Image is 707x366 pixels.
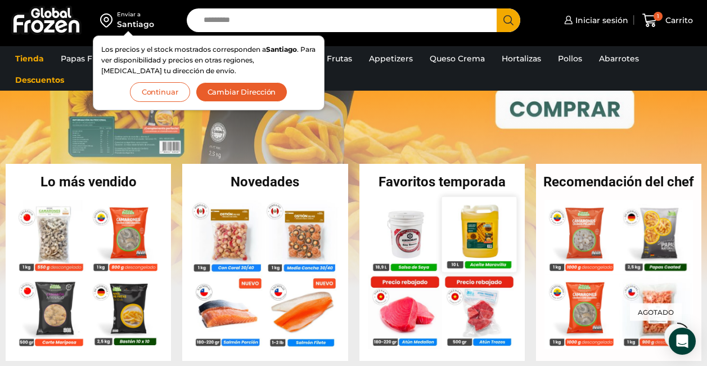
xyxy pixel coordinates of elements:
[669,328,696,355] div: Open Intercom Messenger
[55,48,115,69] a: Papas Fritas
[561,9,628,32] a: Iniciar sesión
[663,15,693,26] span: Carrito
[363,48,418,69] a: Appetizers
[359,175,525,189] h2: Favoritos temporada
[182,175,348,189] h2: Novedades
[497,8,520,32] button: Search button
[640,7,696,34] a: 1 Carrito
[496,48,547,69] a: Hortalizas
[10,69,70,91] a: Descuentos
[654,12,663,21] span: 1
[630,303,682,321] p: Agotado
[117,11,154,19] div: Enviar a
[6,175,171,189] h2: Lo más vendido
[196,82,288,102] button: Cambiar Dirección
[552,48,588,69] a: Pollos
[117,19,154,30] div: Santiago
[100,11,117,30] img: address-field-icon.svg
[266,45,297,53] strong: Santiago
[593,48,645,69] a: Abarrotes
[10,48,49,69] a: Tienda
[536,175,701,189] h2: Recomendación del chef
[130,82,190,102] button: Continuar
[101,44,316,77] p: Los precios y el stock mostrados corresponden a . Para ver disponibilidad y precios en otras regi...
[573,15,628,26] span: Iniciar sesión
[424,48,490,69] a: Queso Crema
